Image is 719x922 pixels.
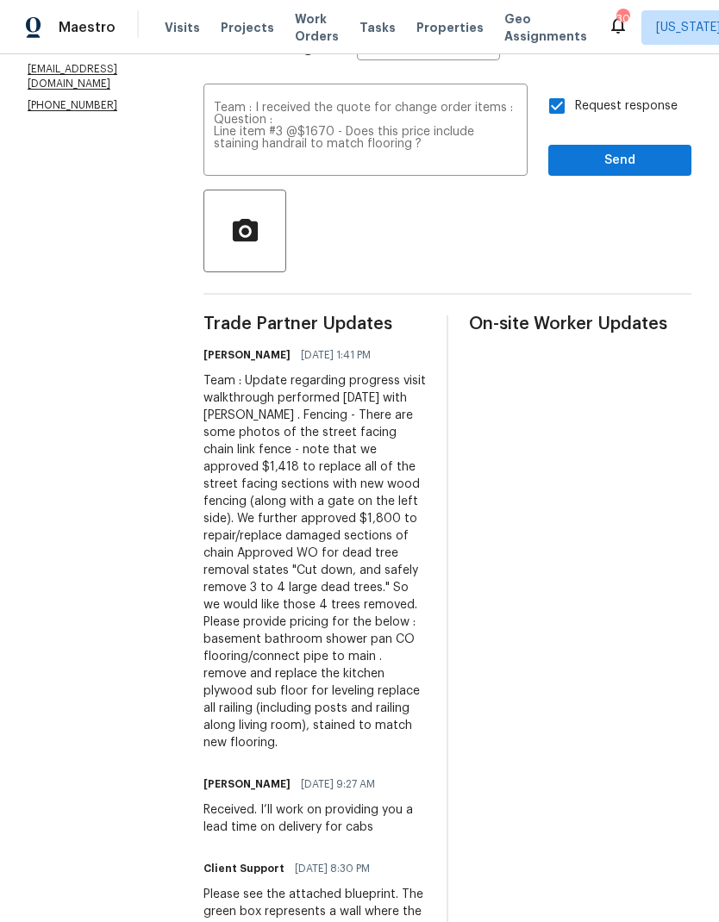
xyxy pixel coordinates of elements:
span: Maestro [59,19,116,36]
h6: [PERSON_NAME] [203,346,291,364]
div: Team : Update regarding progress visit walkthrough performed [DATE] with [PERSON_NAME] . Fencing ... [203,372,426,751]
span: Send [562,150,678,171]
span: Properties [416,19,484,36]
div: Received. I’ll work on providing you a lead time on delivery for cabs [203,801,426,836]
button: Send [548,145,691,177]
textarea: Team : I received the quote for change order items : Question : Line item #3 @$1670 - Does this p... [214,102,517,162]
div: 30 [616,10,628,28]
span: Trade Partner Updates [203,315,426,333]
span: [DATE] 9:27 AM [301,776,375,793]
span: Work Orders [295,10,339,45]
span: [DATE] 1:41 PM [301,346,371,364]
span: [DATE] 8:30 PM [295,860,370,877]
span: Request response [575,97,678,115]
h6: Client Support [203,860,284,877]
span: On-site Worker Updates [469,315,691,333]
span: Projects [221,19,274,36]
span: Visits [165,19,200,36]
span: Tasks [359,22,396,34]
h6: [PERSON_NAME] [203,776,291,793]
span: Geo Assignments [504,10,587,45]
